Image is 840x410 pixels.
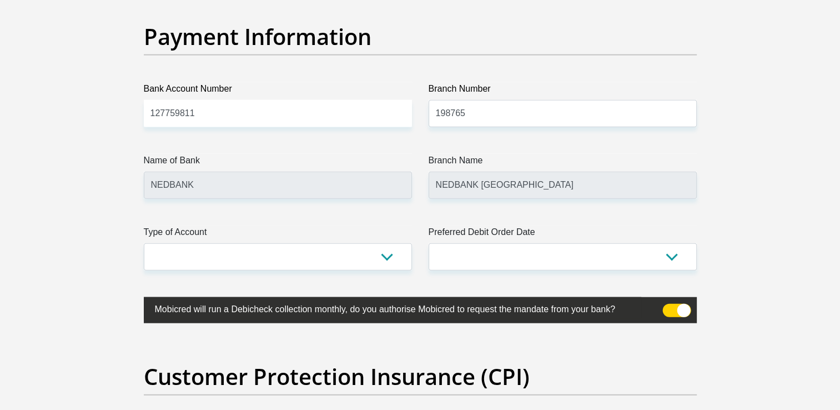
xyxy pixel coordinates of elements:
[429,172,697,199] input: Branch Name
[144,297,641,319] label: Mobicred will run a Debicheck collection monthly, do you authorise Mobicred to request the mandat...
[144,226,412,243] label: Type of Account
[429,100,697,127] input: Branch Number
[429,226,697,243] label: Preferred Debit Order Date
[144,100,412,127] input: Bank Account Number
[144,23,697,50] h2: Payment Information
[144,82,412,100] label: Bank Account Number
[144,154,412,172] label: Name of Bank
[144,172,412,199] input: Name of Bank
[144,363,697,390] h2: Customer Protection Insurance (CPI)
[429,82,697,100] label: Branch Number
[429,154,697,172] label: Branch Name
